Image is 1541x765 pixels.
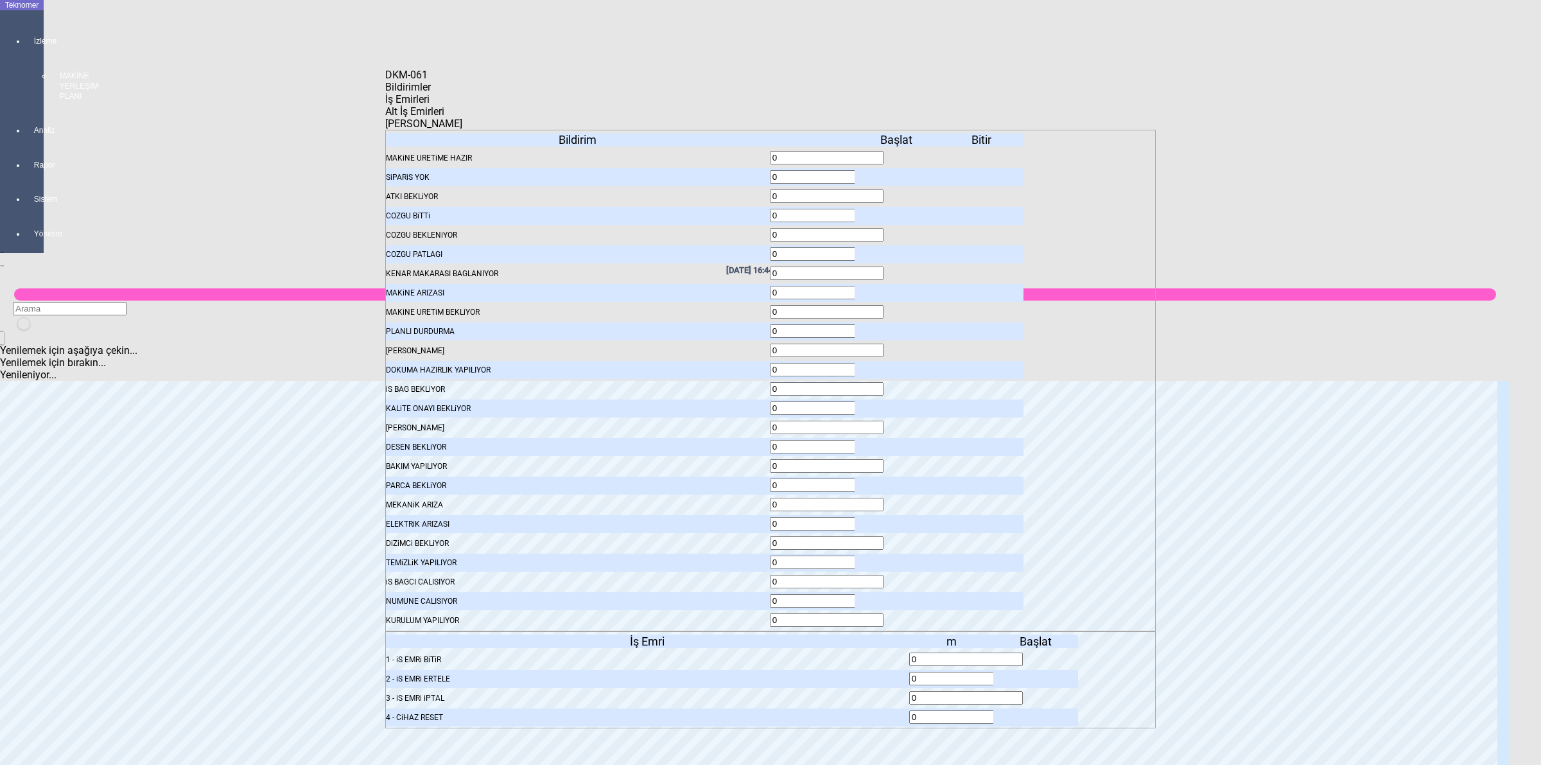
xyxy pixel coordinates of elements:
input: With Spin And Buttons [770,613,884,627]
dxi-item: Bildirimler [385,130,1156,631]
input: With Spin And Buttons [770,209,884,222]
div: PARCA BEKLiYOR [386,477,770,495]
input: With Spin And Buttons [770,344,884,357]
div: DKM-061 [385,69,434,81]
span: İş Emirleri [385,93,430,105]
input: With Spin And Buttons [770,536,884,550]
input: With Spin And Buttons [770,459,884,473]
div: DESEN BEKLiYOR [386,438,770,456]
div: MAKiNE ARIZASI [386,284,770,302]
div: Bitir [939,133,1023,146]
span: Alt İş Emirleri [385,105,444,118]
span: Bildirimler [385,81,431,93]
div: COZGU BiTTi [386,207,770,225]
input: With Spin And Buttons [770,247,884,261]
div: KENAR MAKARASI BAGLANIYOR [386,265,770,283]
input: With Spin And Buttons [770,382,884,396]
div: BAKIM YAPILIYOR [386,457,770,475]
input: With Spin And Buttons [909,691,1023,705]
input: With Spin And Buttons [770,363,884,376]
div: DOKUMA HAZIRLIK YAPILIYOR [386,361,770,379]
div: [PERSON_NAME] [386,342,770,360]
input: With Spin And Buttons [770,421,884,434]
div: ATKI BEKLiYOR [386,188,770,206]
div: NUMUNE CALISIYOR [386,592,770,610]
input: With Spin And Buttons [770,151,884,164]
div: Başlat [855,133,939,146]
div: iS BAG BEKLiYOR [386,380,770,398]
input: With Spin And Buttons [770,440,884,453]
div: COZGU PATLAGI [386,245,770,263]
div: m [909,635,994,648]
span: [PERSON_NAME] [385,118,462,130]
div: iS BAGCI CALISIYOR [386,573,770,591]
input: With Spin And Buttons [770,517,884,531]
div: PLANLI DURDURMA [386,322,770,340]
div: 3 - iS EMRi iPTAL [386,689,909,707]
input: With Spin And Buttons [770,575,884,588]
input: With Spin And Buttons [770,498,884,511]
input: With Spin And Buttons [770,556,884,569]
div: ELEKTRiK ARIZASI [386,515,770,533]
div: COZGU BEKLENiYOR [386,226,770,244]
input: With Spin And Buttons [770,267,884,280]
div: Başlat [993,635,1078,648]
div: TEMiZLiK YAPILIYOR [386,554,770,572]
input: With Spin And Buttons [770,189,884,203]
div: [PERSON_NAME] [386,419,770,437]
input: With Spin And Buttons [770,401,884,415]
div: MEKANiK ARIZA [386,496,770,514]
dxi-item: İş Emirleri [385,631,1156,728]
input: With Spin And Buttons [770,228,884,242]
div: 2 - iS EMRi ERTELE [386,670,909,688]
input: With Spin And Buttons [770,305,884,319]
input: With Spin And Buttons [770,479,884,492]
div: KURULUM YAPILIYOR [386,611,770,629]
input: With Spin And Buttons [909,653,1023,666]
div: DiZiMCi BEKLiYOR [386,534,770,552]
div: 4 - CiHAZ RESET [386,708,909,726]
div: Bildirim [386,133,770,146]
input: With Spin And Buttons [770,594,884,608]
div: KALiTE ONAYI BEKLiYOR [386,400,770,418]
input: With Spin And Buttons [770,324,884,338]
input: With Spin And Buttons [770,170,884,184]
div: İş Emri [386,635,909,648]
div: SiPARiS YOK [386,168,770,186]
div: MAKiNE URETiM BEKLiYOR [386,303,770,321]
input: With Spin And Buttons [909,672,1023,685]
input: With Spin And Buttons [909,710,1023,724]
div: MAKiNE URETiME HAZIR [386,149,770,167]
div: 1 - iS EMRi BiTiR [386,651,909,669]
input: With Spin And Buttons [770,286,884,299]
